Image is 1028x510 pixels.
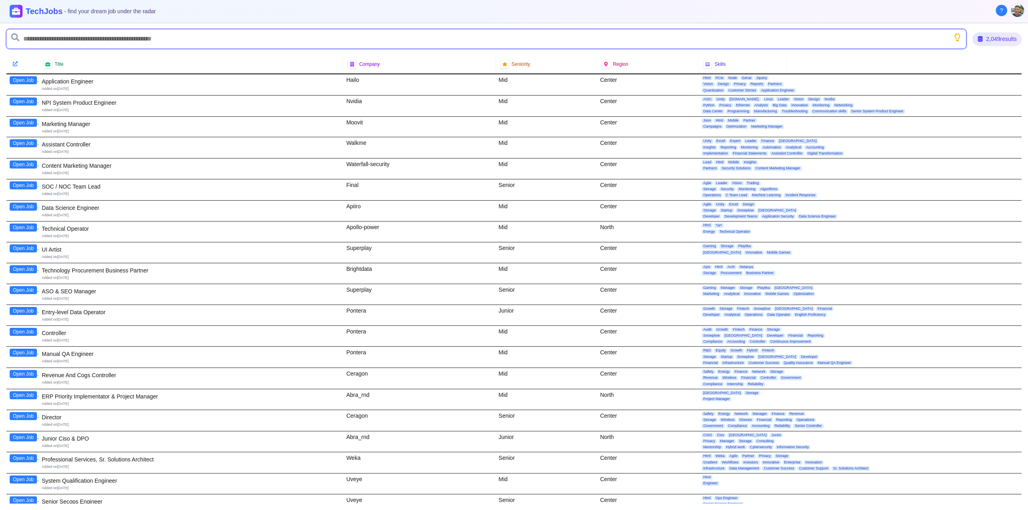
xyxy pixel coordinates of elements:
div: UI Artist [42,246,340,254]
span: Agile [702,202,713,207]
div: ASO & SEO Manager [42,287,340,295]
button: Open Job [10,412,37,420]
span: Operations [743,313,764,317]
div: Content Marketing Manager [42,162,340,170]
span: Analytical [722,292,741,296]
span: Wireless [719,418,736,422]
span: ASIC [702,97,713,102]
span: Privacy [732,82,748,86]
div: Center [597,179,698,200]
button: Show search tips [953,33,961,41]
div: Ceragon [343,368,495,389]
div: Added on [DATE] [42,129,340,134]
span: Unity [714,202,726,207]
span: Expert [728,139,742,143]
span: Wireless [721,376,738,380]
span: Algorithms [759,187,779,191]
h1: TechJobs [26,6,156,17]
span: Data Center [702,109,724,114]
div: Center [597,368,698,389]
div: Mid [496,368,597,389]
div: Center [597,410,698,431]
div: Pontera [343,347,495,368]
span: Storage [769,370,785,374]
span: Html [702,223,712,228]
button: About Techjobs [996,5,1007,16]
span: Analysis [753,103,770,108]
div: Mid [496,263,597,284]
div: Center [597,158,698,179]
div: Senior [496,179,597,200]
div: Added on [DATE] [42,191,340,197]
div: Center [597,117,698,137]
div: Added on [DATE] [42,234,340,239]
div: North [597,389,698,410]
span: Jquery [755,76,769,80]
span: Skills [714,61,726,67]
span: Startup [719,355,734,359]
span: Implementation [702,151,730,156]
span: Reporting [806,333,825,338]
span: Finance [770,412,786,416]
button: Open Job [10,161,37,169]
span: Storage [719,244,735,248]
span: Energy [717,370,732,374]
span: Application Engineer [759,88,796,93]
div: Added on [DATE] [42,317,340,322]
span: Financial [702,361,719,365]
span: Excel [715,139,727,143]
div: Junior [496,305,597,325]
div: Technical Operator [42,225,340,233]
button: Open Job [10,433,37,441]
span: Campaigns [702,124,723,129]
div: NPI System Product Engineer [42,99,340,107]
div: Mid [496,326,597,347]
span: Company [359,61,379,67]
button: Open Job [10,181,37,189]
span: Growth [715,327,730,332]
div: Senior [496,242,597,263]
div: Center [597,95,698,116]
div: Entry-level Data Operator [42,308,340,316]
div: Added on [DATE] [42,108,340,113]
span: Project Manager [702,397,731,401]
span: Quality Assurance [782,361,815,365]
span: Network [751,370,767,374]
span: ? [1000,6,1003,14]
button: Open Job [10,454,37,462]
div: Center [597,263,698,284]
span: Controller [748,339,767,344]
span: Network [733,412,749,416]
span: [GEOGRAPHIC_DATA] [777,139,818,143]
span: Quantization [702,88,725,93]
div: Added on [DATE] [42,213,340,218]
span: Accounting [804,145,826,150]
span: Infrastructure [721,361,745,365]
span: Insights [742,160,758,165]
div: Technology Procurement Business Partner [42,266,340,274]
button: Open Job [10,76,37,84]
span: Lead [702,160,713,165]
span: Reports [749,82,765,86]
span: Storage [738,286,754,290]
span: Snowplow [736,208,755,213]
span: Programming [726,109,751,114]
div: Mid [496,137,597,158]
span: Mobile Games [764,292,790,296]
span: Hybrid [745,348,759,353]
span: Node [727,76,739,80]
div: Walkme [343,137,495,158]
span: Developer [765,333,785,338]
span: Energy [702,230,716,234]
div: North [597,221,698,242]
span: Leader [714,181,729,185]
span: Innovative [744,250,764,255]
span: Analytical [784,145,803,150]
div: Marketing Manager [42,120,340,128]
span: Partner [742,118,757,123]
span: Monitoring [739,145,759,150]
span: Innovative [790,103,810,108]
span: Title [55,61,63,67]
span: Marketing Manager [750,124,784,129]
div: Center [597,74,698,95]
